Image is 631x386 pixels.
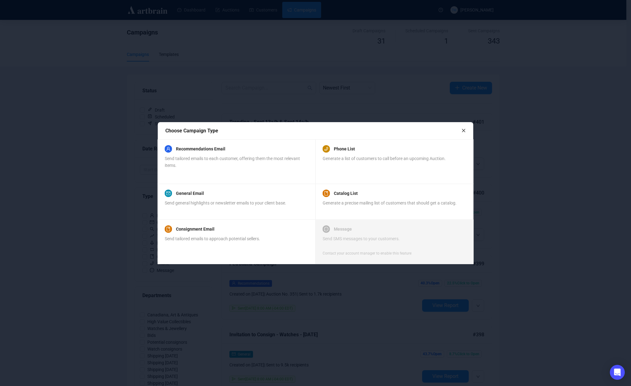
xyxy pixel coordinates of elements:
span: Send SMS messages to your customers. [323,236,400,241]
a: Consignment Email [176,225,214,233]
a: Recommendations Email [176,145,225,153]
span: Send general highlights or newsletter emails to your client base. [165,200,286,205]
a: Message [334,225,352,233]
span: Send tailored emails to each customer, offering them the most relevant items. [165,156,300,168]
span: phone [324,147,329,151]
div: Contact your account manager to enable this feature [323,250,412,256]
span: mail [166,191,171,195]
span: Generate a precise mailing list of customers that should get a catalog. [323,200,457,205]
div: Choose Campaign Type [165,127,462,135]
span: book [166,227,171,231]
a: General Email [176,190,204,197]
span: Generate a list of customers to call before an upcoming Auction. [323,156,446,161]
span: user [166,147,171,151]
span: close [462,128,466,133]
div: Open Intercom Messenger [610,365,625,380]
span: book [324,191,329,195]
span: Send tailored emails to approach potential sellers. [165,236,260,241]
span: message [324,227,329,231]
a: Catalog List [334,190,358,197]
a: Phone List [334,145,355,153]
